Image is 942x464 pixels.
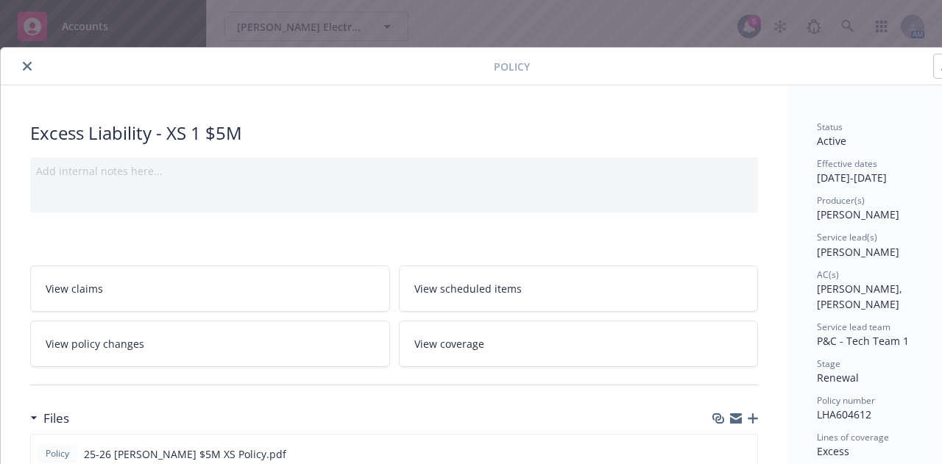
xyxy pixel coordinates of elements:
a: View claims [30,265,390,312]
span: View claims [46,281,103,296]
span: AC(s) [817,268,839,281]
span: View policy changes [46,336,144,351]
div: Excess Liability - XS 1 $5M [30,121,758,146]
a: View policy changes [30,321,390,367]
span: Lines of coverage [817,431,889,443]
span: [PERSON_NAME], [PERSON_NAME] [817,282,905,311]
span: Producer(s) [817,194,865,207]
span: Policy [494,59,530,74]
span: [PERSON_NAME] [817,207,899,221]
span: Policy [43,447,72,460]
button: download file [715,446,726,462]
span: [PERSON_NAME] [817,245,899,259]
span: Service lead(s) [817,231,877,243]
span: View coverage [414,336,484,351]
span: Renewal [817,371,859,385]
a: View scheduled items [399,265,759,312]
span: Policy number [817,394,875,407]
span: 25-26 [PERSON_NAME] $5M XS Policy.pdf [84,446,286,462]
span: LHA604612 [817,407,871,421]
span: Service lead team [817,321,890,333]
button: close [18,57,36,75]
a: View coverage [399,321,759,367]
div: Files [30,409,69,428]
span: View scheduled items [414,281,522,296]
h3: Files [43,409,69,428]
span: Active [817,134,846,148]
span: Stage [817,357,840,370]
button: preview file [738,446,751,462]
span: P&C - Tech Team 1 [817,334,909,348]
span: Effective dates [817,157,877,170]
span: Status [817,121,843,133]
div: Add internal notes here... [36,163,752,179]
